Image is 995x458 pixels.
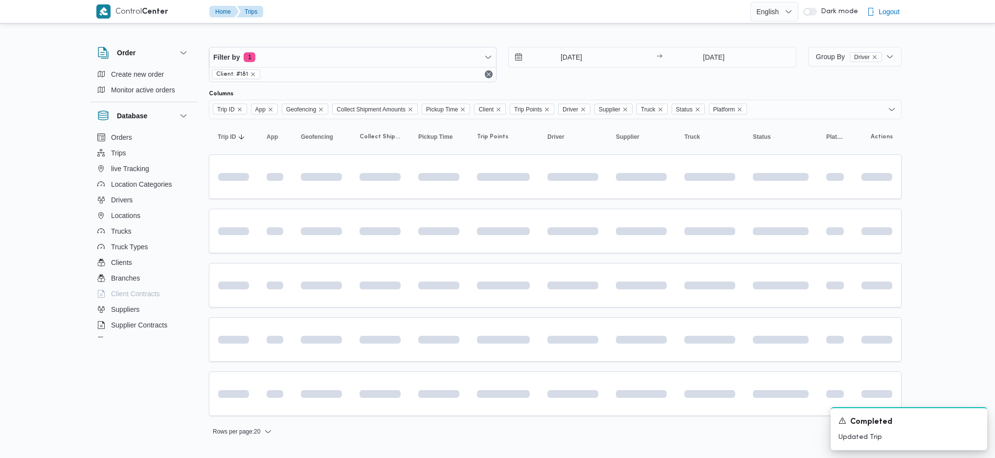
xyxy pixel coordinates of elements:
button: Logout [863,2,904,22]
button: Client Contracts [93,286,193,302]
span: Collect Shipment Amounts [360,133,401,141]
button: Drivers [93,192,193,208]
input: Press the down key to open a popover containing a calendar. [509,47,620,67]
button: Order [97,47,189,59]
span: 1 active filters [244,52,255,62]
span: Trip Points [477,133,508,141]
span: Supplier [599,104,620,115]
span: Trip Points [514,104,542,115]
button: Geofencing [297,129,346,145]
span: Trip ID; Sorted in descending order [218,133,236,141]
span: Group By Driver [816,53,882,61]
span: Trip Points [510,104,554,114]
p: Updated Trip [838,432,979,442]
span: Logout [879,6,900,18]
span: live Tracking [111,163,149,174]
span: Supplier Contracts [111,319,167,331]
span: Client: #181 [212,69,260,79]
button: Branches [93,270,193,286]
button: Remove Platform from selection in this group [737,107,743,112]
span: Orders [111,131,132,143]
span: Trip ID [217,104,235,115]
button: Remove Status from selection in this group [695,107,701,112]
span: Supplier [616,133,639,141]
button: Devices [93,333,193,349]
span: Platform [709,104,747,114]
span: Truck [684,133,700,141]
button: Rows per page:20 [209,426,276,437]
button: Truck Types [93,239,193,255]
span: Locations [111,210,140,221]
button: Remove Geofencing from selection in this group [318,107,324,112]
button: Trips [237,6,263,18]
button: remove selected entity [872,54,878,60]
span: Status [672,104,705,114]
div: Notification [838,416,979,428]
span: Drivers [111,194,133,206]
h3: Order [117,47,136,59]
div: → [656,54,662,61]
button: Supplier [612,129,671,145]
span: Collect Shipment Amounts [337,104,406,115]
span: Devices [111,335,136,347]
span: Truck [641,104,656,115]
span: Branches [111,272,140,284]
span: Client Contracts [111,288,160,300]
span: Status [676,104,693,115]
span: Pickup Time [418,133,452,141]
button: Status [749,129,813,145]
span: App [255,104,266,115]
button: Orders [93,130,193,145]
button: Remove Trip Points from selection in this group [544,107,550,112]
button: Remove Driver from selection in this group [580,107,586,112]
span: Platform [713,104,735,115]
button: Trips [93,145,193,161]
button: Database [97,110,189,122]
button: Trip IDSorted in descending order [214,129,253,145]
button: App [263,129,287,145]
button: Clients [93,255,193,270]
button: Open list of options [888,106,896,113]
input: Press the down key to open a popover containing a calendar. [665,47,763,67]
span: Create new order [111,68,164,80]
button: remove selected entity [250,71,256,77]
button: Supplier Contracts [93,317,193,333]
span: Monitor active orders [111,84,175,96]
button: Remove Truck from selection in this group [657,107,663,112]
button: Group ByDriverremove selected entity [808,47,902,66]
button: Home [209,6,239,18]
span: Pickup Time [422,104,470,114]
span: Status [753,133,771,141]
span: Driver [850,52,882,62]
h3: Database [117,110,147,122]
button: Create new order [93,66,193,82]
div: Database [90,130,197,341]
span: Rows per page : 20 [213,426,260,437]
span: Driver [563,104,578,115]
button: Remove Supplier from selection in this group [622,107,628,112]
button: Remove [483,68,495,80]
span: App [251,104,278,114]
button: Monitor active orders [93,82,193,98]
button: Filter by1 active filters [209,47,496,67]
span: Geofencing [301,133,333,141]
span: Truck Types [111,241,148,253]
button: Location Categories [93,176,193,192]
button: Remove Pickup Time from selection in this group [460,107,466,112]
button: Pickup Time [414,129,463,145]
span: Geofencing [282,104,328,114]
button: Remove Client from selection in this group [496,107,501,112]
button: Locations [93,208,193,223]
img: X8yXhbKr1z7QwAAAABJRU5ErkJggg== [96,4,111,19]
button: Truck [680,129,739,145]
button: Remove Collect Shipment Amounts from selection in this group [407,107,413,112]
b: Center [142,8,168,16]
svg: Sorted in descending order [238,133,246,141]
span: Filter by [213,51,240,63]
span: Driver [547,133,565,141]
iframe: chat widget [10,419,41,448]
span: Client: #181 [216,70,248,79]
span: App [267,133,278,141]
span: Truck [636,104,668,114]
span: Driver [854,53,870,62]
